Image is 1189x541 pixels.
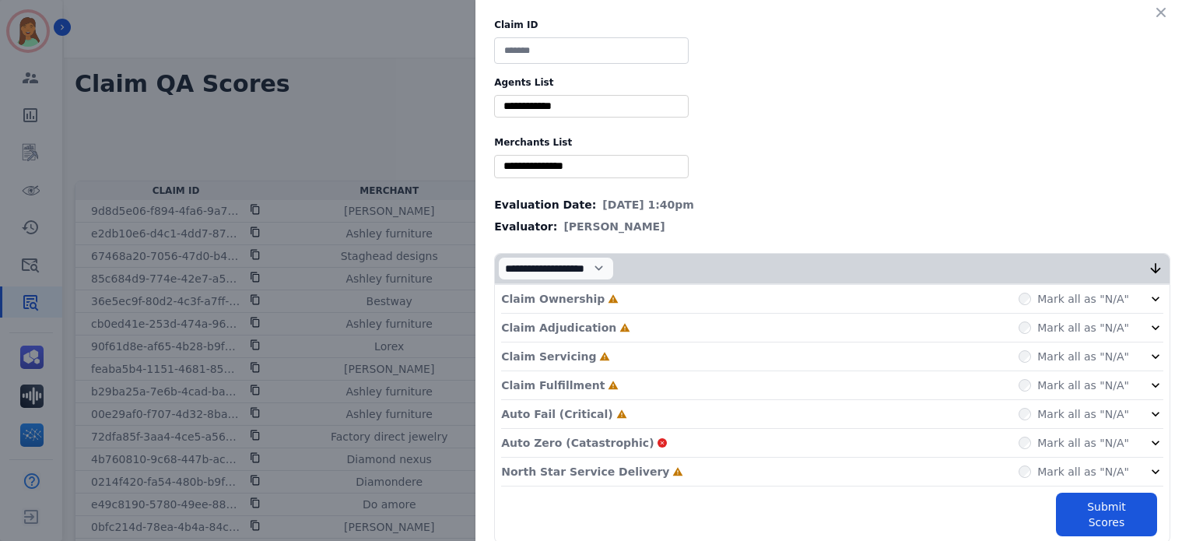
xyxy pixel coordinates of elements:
[1037,406,1129,422] label: Mark all as "N/A"
[563,219,665,234] span: [PERSON_NAME]
[1037,464,1129,480] label: Mark all as "N/A"
[602,197,694,213] span: [DATE] 1:40pm
[501,464,669,480] p: North Star Service Delivery
[1037,378,1129,393] label: Mark all as "N/A"
[1037,435,1129,451] label: Mark all as "N/A"
[498,158,685,174] ul: selected options
[1037,291,1129,307] label: Mark all as "N/A"
[1056,493,1157,536] button: Submit Scores
[494,76,1170,89] label: Agents List
[494,136,1170,149] label: Merchants List
[501,349,596,364] p: Claim Servicing
[501,435,654,451] p: Auto Zero (Catastrophic)
[501,291,605,307] p: Claim Ownership
[501,406,612,422] p: Auto Fail (Critical)
[501,378,605,393] p: Claim Fulfillment
[1037,320,1129,335] label: Mark all as "N/A"
[498,98,685,114] ul: selected options
[494,19,1170,31] label: Claim ID
[1037,349,1129,364] label: Mark all as "N/A"
[494,219,1170,234] div: Evaluator:
[501,320,616,335] p: Claim Adjudication
[494,197,1170,213] div: Evaluation Date:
